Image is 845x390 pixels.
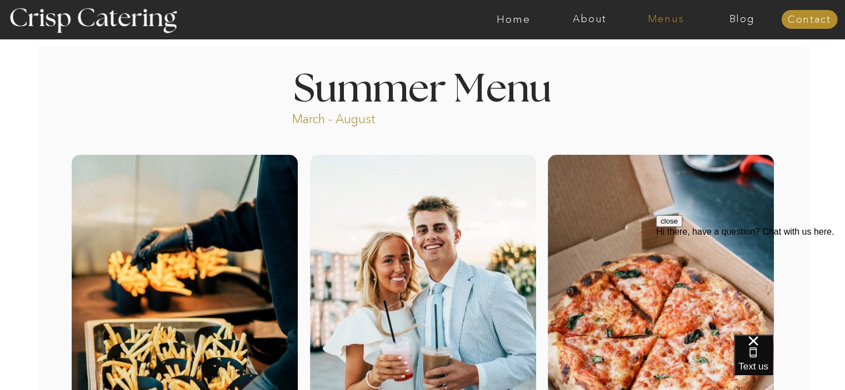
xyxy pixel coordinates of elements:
a: Menus [628,14,704,25]
a: Blog [704,14,780,25]
h1: Summer Menu [268,70,577,103]
p: March - August [292,111,445,124]
iframe: podium webchat widget prompt [656,215,845,348]
a: About [552,14,628,25]
iframe: podium webchat widget bubble [734,335,845,390]
a: Contact [781,14,837,26]
a: Home [476,14,552,25]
